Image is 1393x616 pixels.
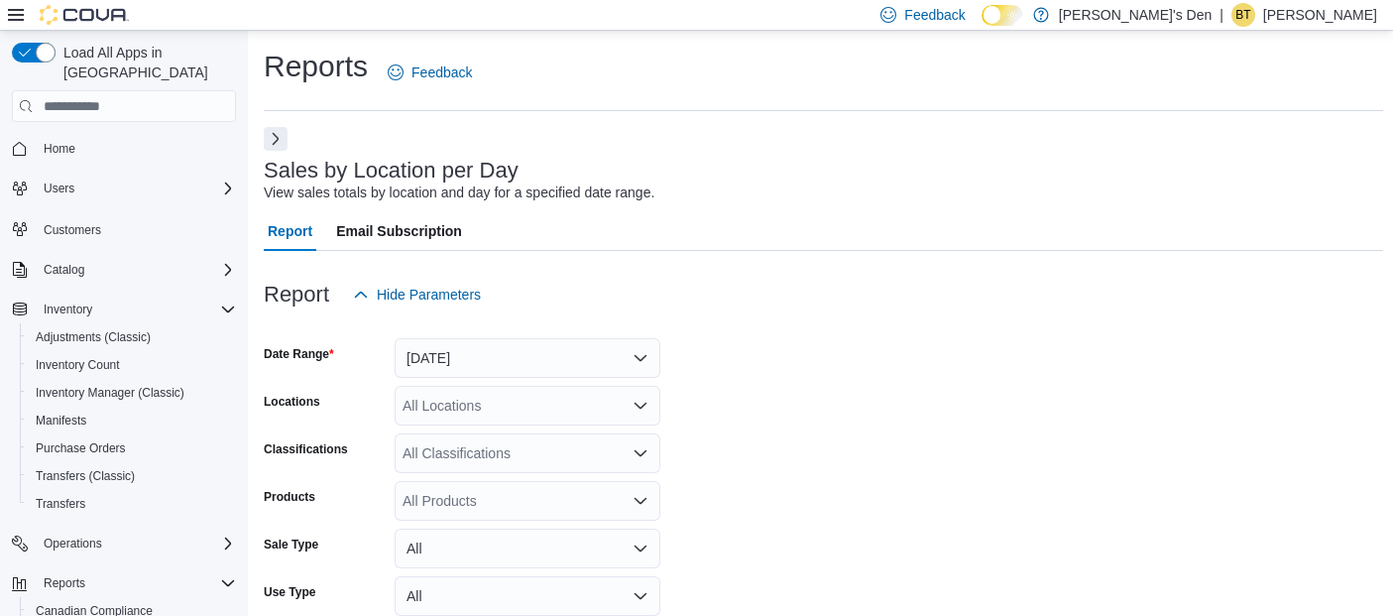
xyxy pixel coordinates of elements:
[1059,3,1212,27] p: [PERSON_NAME]'s Den
[28,409,94,432] a: Manifests
[264,394,320,410] label: Locations
[36,413,86,429] span: Manifests
[264,346,334,362] label: Date Range
[36,137,83,161] a: Home
[4,214,244,243] button: Customers
[36,136,236,161] span: Home
[36,258,92,282] button: Catalog
[28,464,143,488] a: Transfers (Classic)
[44,141,75,157] span: Home
[264,441,348,457] label: Classifications
[36,298,100,321] button: Inventory
[28,464,236,488] span: Transfers (Classic)
[36,177,82,200] button: Users
[264,283,329,307] h3: Report
[377,285,481,305] span: Hide Parameters
[4,175,244,202] button: Users
[28,492,236,516] span: Transfers
[36,532,236,555] span: Operations
[44,302,92,317] span: Inventory
[36,571,93,595] button: Reports
[44,575,85,591] span: Reports
[28,381,236,405] span: Inventory Manager (Classic)
[264,489,315,505] label: Products
[345,275,489,314] button: Hide Parameters
[36,468,135,484] span: Transfers (Classic)
[36,571,236,595] span: Reports
[4,530,244,557] button: Operations
[264,47,368,86] h1: Reports
[904,5,965,25] span: Feedback
[20,351,244,379] button: Inventory Count
[36,218,109,242] a: Customers
[411,62,472,82] span: Feedback
[28,492,93,516] a: Transfers
[36,258,236,282] span: Catalog
[20,323,244,351] button: Adjustments (Classic)
[264,183,654,203] div: View sales totals by location and day for a specified date range.
[56,43,236,82] span: Load All Apps in [GEOGRAPHIC_DATA]
[1219,3,1223,27] p: |
[4,134,244,163] button: Home
[44,181,74,196] span: Users
[395,576,660,616] button: All
[264,159,519,183] h3: Sales by Location per Day
[268,211,312,251] span: Report
[28,325,159,349] a: Adjustments (Classic)
[20,462,244,490] button: Transfers (Classic)
[264,584,315,600] label: Use Type
[28,436,236,460] span: Purchase Orders
[4,256,244,284] button: Catalog
[20,407,244,434] button: Manifests
[36,298,236,321] span: Inventory
[4,296,244,323] button: Inventory
[36,496,85,512] span: Transfers
[395,529,660,568] button: All
[4,569,244,597] button: Reports
[44,222,101,238] span: Customers
[36,329,151,345] span: Adjustments (Classic)
[20,434,244,462] button: Purchase Orders
[44,536,102,552] span: Operations
[36,216,236,241] span: Customers
[28,325,236,349] span: Adjustments (Classic)
[982,5,1023,26] input: Dark Mode
[28,409,236,432] span: Manifests
[36,177,236,200] span: Users
[28,353,236,377] span: Inventory Count
[36,385,184,401] span: Inventory Manager (Classic)
[36,440,126,456] span: Purchase Orders
[28,381,192,405] a: Inventory Manager (Classic)
[1263,3,1377,27] p: [PERSON_NAME]
[264,537,318,553] label: Sale Type
[44,262,84,278] span: Catalog
[395,338,660,378] button: [DATE]
[36,532,110,555] button: Operations
[28,353,128,377] a: Inventory Count
[633,398,648,414] button: Open list of options
[40,5,129,25] img: Cova
[1231,3,1255,27] div: Brittany Thomas
[20,490,244,518] button: Transfers
[20,379,244,407] button: Inventory Manager (Classic)
[380,53,480,92] a: Feedback
[36,357,120,373] span: Inventory Count
[336,211,462,251] span: Email Subscription
[264,127,288,151] button: Next
[633,493,648,509] button: Open list of options
[28,436,134,460] a: Purchase Orders
[982,26,983,27] span: Dark Mode
[633,445,648,461] button: Open list of options
[1235,3,1250,27] span: BT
